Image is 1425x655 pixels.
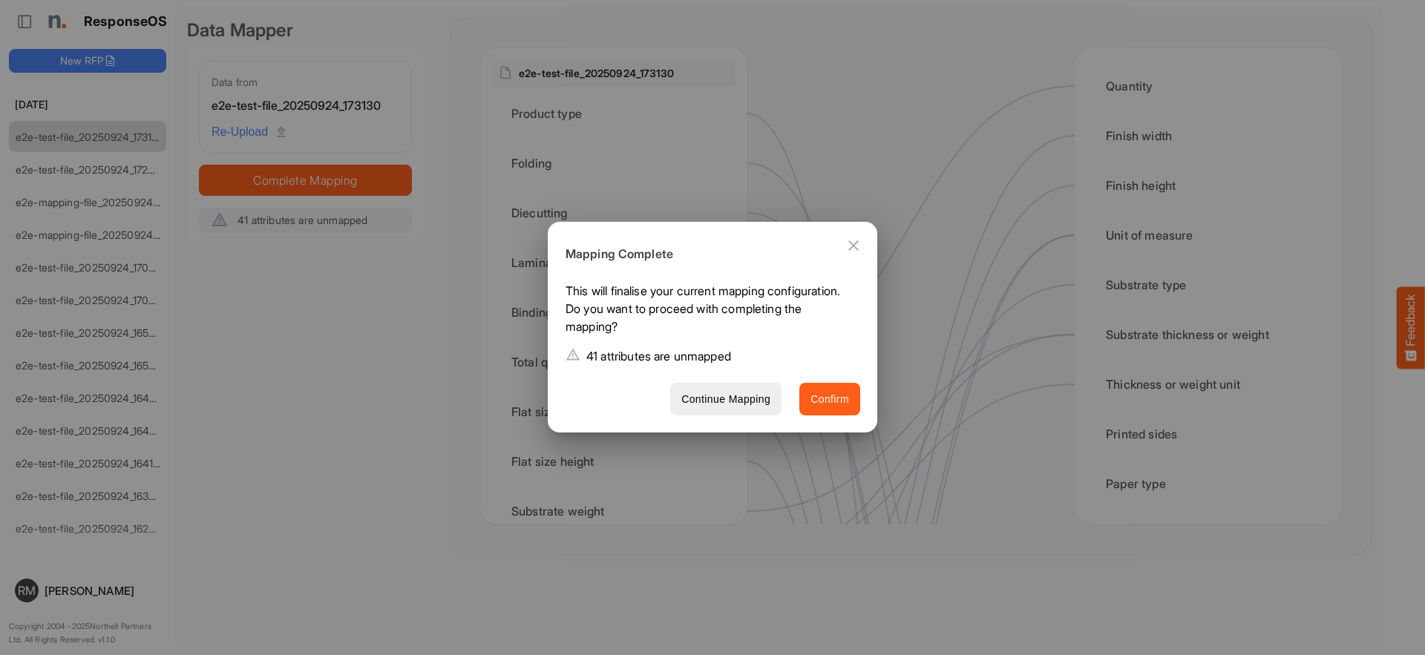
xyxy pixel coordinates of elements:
[836,228,871,263] button: Close dialog
[810,390,849,409] span: Confirm
[799,383,860,416] button: Confirm
[566,282,848,341] p: This will finalise your current mapping configuration. Do you want to proceed with completing the...
[681,390,770,409] span: Continue Mapping
[586,347,731,365] p: 41 attributes are unmapped
[566,245,848,264] h6: Mapping Complete
[670,383,782,416] button: Continue Mapping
